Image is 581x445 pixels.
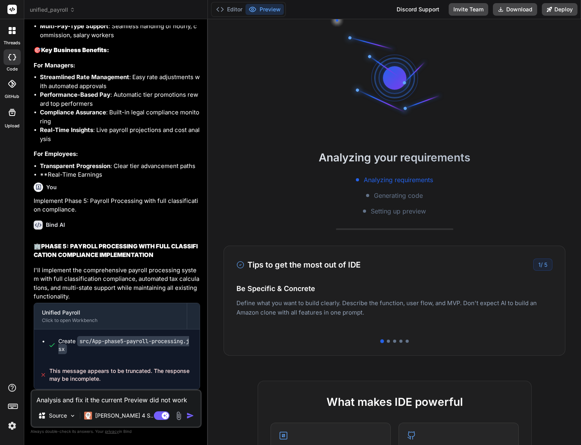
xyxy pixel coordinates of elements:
[213,4,245,15] button: Editor
[5,419,19,432] img: settings
[40,22,200,40] li: : Seamless handling of hourly, commission, salary workers
[42,317,179,324] div: Click to open Workbench
[542,3,577,16] button: Deploy
[46,183,57,191] h6: You
[69,412,76,419] img: Pick Models
[40,91,110,98] strong: Performance-Based Pay
[245,4,284,15] button: Preview
[105,429,119,434] span: privacy
[40,108,200,126] li: : Built-in legal compliance monitoring
[40,22,108,30] strong: Multi-Pay-Type Support
[371,206,426,216] span: Setting up preview
[174,411,183,420] img: attachment
[544,261,547,268] span: 5
[364,175,433,185] span: Analyzing requirements
[7,66,18,72] label: code
[34,303,187,329] button: Unified PayrollClick to open Workbench
[449,3,488,16] button: Invite Team
[538,261,541,268] span: 1
[271,394,519,410] h2: What makes IDE powerful
[40,162,200,171] li: : Clear tier advancement paths
[58,336,189,354] code: src/App-phase5-payroll-processing.jsx
[41,46,109,54] strong: Key Business Benefits:
[31,428,202,435] p: Always double-check its answers. Your in Bind
[34,266,200,301] p: I'll implement the comprehensive payroll processing system with full classification compliance, a...
[392,3,444,16] div: Discord Support
[34,150,78,157] strong: For Employees:
[95,412,153,420] p: [PERSON_NAME] 4 S..
[30,6,75,14] span: unified_payroll
[84,412,92,420] img: Claude 4 Sonnet
[49,412,67,420] p: Source
[32,391,200,405] textarea: Analysis and fix it the current Preview did not work
[34,197,200,214] p: Implement Phase 5: Payroll Processing with full classification compliance.
[40,126,93,134] strong: Real-Time Insights
[34,46,200,55] h3: 🎯
[374,191,423,200] span: Generating code
[493,3,537,16] button: Download
[34,62,75,69] strong: For Managers:
[40,73,200,90] li: : Easy rate adjustments with automated approvals
[208,149,581,166] h2: Analyzing your requirements
[40,109,106,116] strong: Compliance Assurance
[49,367,193,383] span: This message appears to be truncated. The response may be incomplete.
[236,283,552,294] h4: Be Specific & Concrete
[34,242,200,260] h2: 🏢
[186,412,194,420] img: icon
[40,170,200,179] li: **Real-Time Earnings
[4,40,20,46] label: threads
[42,309,179,317] div: Unified Payroll
[40,90,200,108] li: : Automatic tier promotions reward top performers
[5,123,20,129] label: Upload
[34,242,198,259] strong: PHASE 5: PAYROLL PROCESSING WITH FULL CLASSIFICATION COMPLIANCE IMPLEMENTATION
[46,221,65,229] h6: Bind AI
[58,337,192,353] div: Create
[533,259,552,271] div: /
[40,162,110,170] strong: Transparent Progression
[40,73,129,81] strong: Streamlined Rate Management
[5,93,19,100] label: GitHub
[236,259,361,271] h3: Tips to get the most out of IDE
[40,126,200,143] li: : Live payroll projections and cost analysis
